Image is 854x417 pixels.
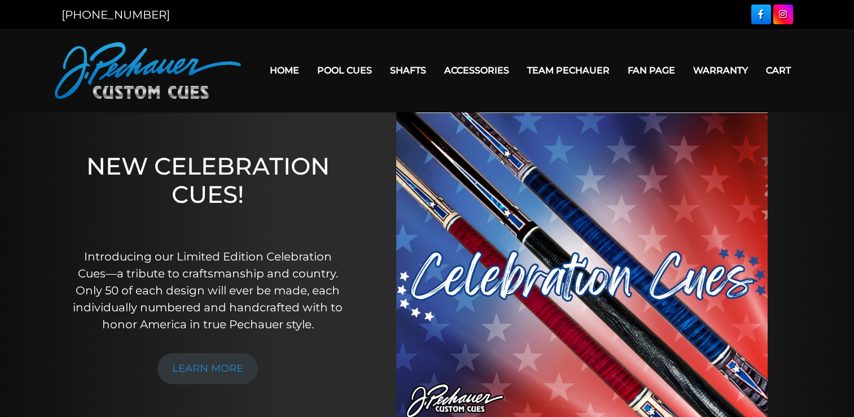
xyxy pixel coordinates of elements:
[435,56,518,85] a: Accessories
[308,56,381,85] a: Pool Cues
[55,42,241,99] img: Pechauer Custom Cues
[157,353,258,384] a: LEARN MORE
[684,56,757,85] a: Warranty
[518,56,619,85] a: Team Pechauer
[619,56,684,85] a: Fan Page
[381,56,435,85] a: Shafts
[757,56,800,85] a: Cart
[261,56,308,85] a: Home
[69,248,346,333] p: Introducing our Limited Edition Celebration Cues—a tribute to craftsmanship and country. Only 50 ...
[62,8,170,21] a: [PHONE_NUMBER]
[69,152,346,233] h1: NEW CELEBRATION CUES!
